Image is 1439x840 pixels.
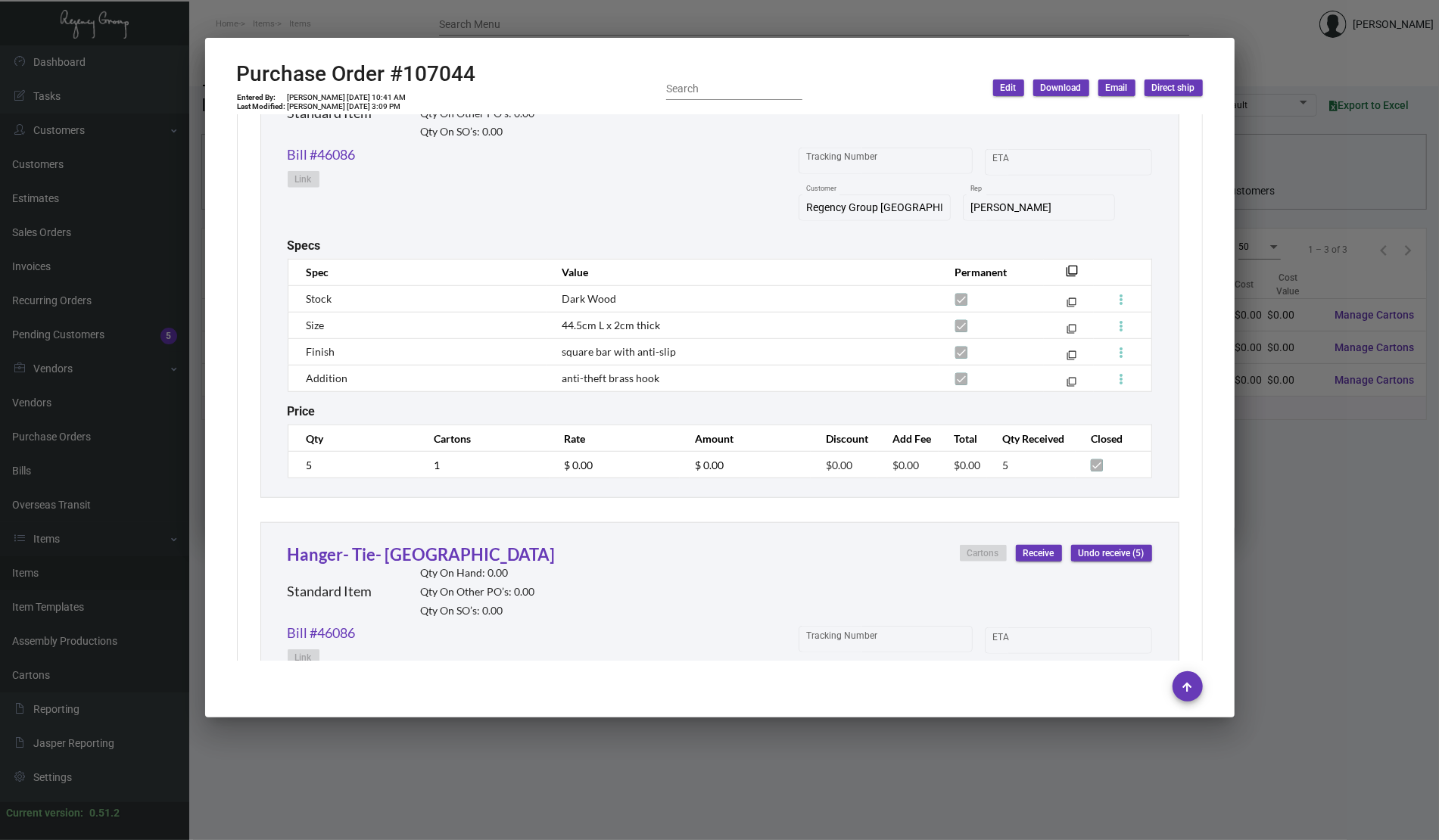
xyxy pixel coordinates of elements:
[992,156,1039,168] input: Start date
[1106,82,1128,95] span: Email
[288,623,356,643] a: Bill #46086
[960,545,1007,562] button: Cartons
[1052,634,1125,646] input: End date
[287,102,407,111] td: [PERSON_NAME] [DATE] 3:09 PM
[993,79,1024,96] button: Edit
[1152,82,1195,95] span: Direct ship
[1067,380,1076,390] mat-icon: filter_none
[288,544,556,565] a: Hanger- Tie- [GEOGRAPHIC_DATA]
[562,345,676,358] span: square bar with anti-slip
[421,126,535,138] h2: Qty On SO’s: 0.00
[295,652,312,664] span: Link
[288,649,319,666] button: Link
[1067,269,1079,282] mat-icon: filter_none
[1067,300,1076,310] mat-icon: filter_none
[1145,79,1203,96] button: Direct ship
[288,425,419,452] th: Qty
[992,634,1039,646] input: Start date
[421,567,535,580] h2: Qty On Hand: 0.00
[1002,459,1008,471] span: 5
[307,345,335,358] span: Finish
[967,547,999,560] span: Cartons
[288,171,319,188] button: Link
[288,145,356,165] a: Bill #46086
[307,372,348,384] span: Addition
[419,425,550,452] th: Cartons
[562,292,616,305] span: Dark Wood
[1067,327,1076,337] mat-icon: filter_none
[562,372,659,384] span: anti-theft brass hook
[547,259,939,285] th: Value
[1079,547,1145,560] span: Undo receive (5)
[562,319,660,331] span: 44.5cm L x 2cm thick
[307,319,325,331] span: Size
[1016,545,1062,562] button: Receive
[550,425,681,452] th: Rate
[680,425,811,452] th: Amount
[826,459,852,471] span: $0.00
[237,61,476,87] h2: Purchase Order #107044
[940,259,1044,285] th: Permanent
[1076,425,1151,452] th: Closed
[811,425,877,452] th: Discount
[1098,79,1135,96] button: Email
[295,173,312,186] span: Link
[987,425,1076,452] th: Qty Received
[1071,545,1152,562] button: Undo receive (5)
[1067,353,1076,363] mat-icon: filter_none
[307,292,332,305] span: Stock
[877,425,939,452] th: Add Fee
[421,605,535,618] h2: Qty On SO’s: 0.00
[237,93,287,102] td: Entered By:
[237,102,287,111] td: Last Modified:
[1052,156,1125,168] input: End date
[939,425,986,452] th: Total
[892,459,919,471] span: $0.00
[89,805,120,821] div: 0.51.2
[288,583,372,600] h2: Standard Item
[1023,547,1054,560] span: Receive
[288,404,316,418] h2: Price
[1033,79,1089,96] button: Download
[421,586,535,599] h2: Qty On Other PO’s: 0.00
[287,93,407,102] td: [PERSON_NAME] [DATE] 10:41 AM
[1041,82,1082,95] span: Download
[288,238,321,253] h2: Specs
[954,459,980,471] span: $0.00
[6,805,83,821] div: Current version:
[1001,82,1017,95] span: Edit
[288,259,547,285] th: Spec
